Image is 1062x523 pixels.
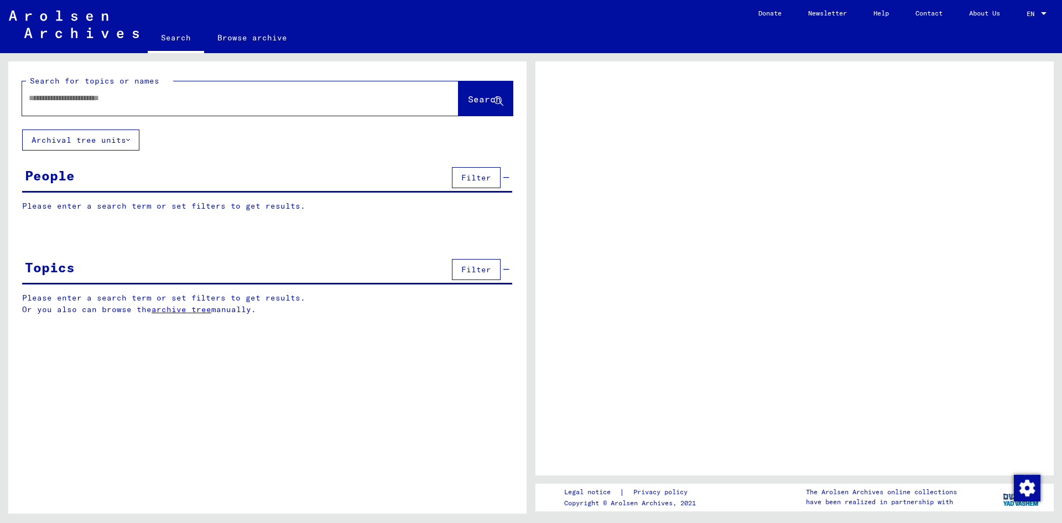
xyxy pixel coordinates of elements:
[25,165,75,185] div: People
[22,130,139,151] button: Archival tree units
[1014,475,1040,501] img: Change consent
[564,486,701,498] div: |
[452,259,501,280] button: Filter
[564,486,619,498] a: Legal notice
[452,167,501,188] button: Filter
[461,173,491,183] span: Filter
[624,486,701,498] a: Privacy policy
[204,24,300,51] a: Browse archive
[806,497,957,507] p: have been realized in partnership with
[1013,474,1040,501] div: Change consent
[1001,483,1042,511] img: yv_logo.png
[148,24,204,53] a: Search
[9,11,139,38] img: Arolsen_neg.svg
[152,304,211,314] a: archive tree
[22,292,513,315] p: Please enter a search term or set filters to get results. Or you also can browse the manually.
[806,487,957,497] p: The Arolsen Archives online collections
[25,257,75,277] div: Topics
[459,81,513,116] button: Search
[30,76,159,86] mat-label: Search for topics or names
[468,94,501,105] span: Search
[461,265,491,275] span: Filter
[564,498,701,508] p: Copyright © Arolsen Archives, 2021
[22,200,512,212] p: Please enter a search term or set filters to get results.
[1027,10,1039,18] span: EN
